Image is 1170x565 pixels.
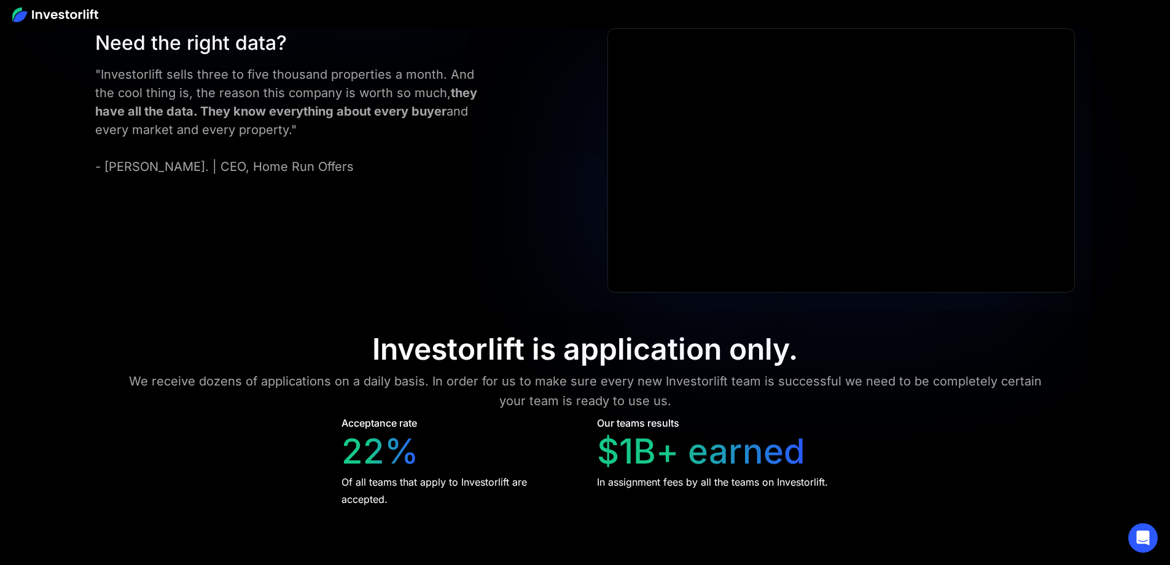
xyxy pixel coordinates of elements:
[95,85,477,119] strong: they have all the data. They know everything about every buyer
[597,473,828,491] div: In assignment fees by all the teams on Investorlift.
[597,416,679,430] div: Our teams results
[341,473,574,508] div: Of all teams that apply to Investorlift are accepted.
[341,416,417,430] div: Acceptance rate
[608,29,1074,292] iframe: Ryan Pineda | Testimonial
[95,65,496,176] div: "Investorlift sells three to five thousand properties a month. And the cool thing is, the reason ...
[372,331,798,367] div: Investorlift is application only.
[597,431,805,472] div: $1B+ earned
[117,371,1053,411] div: We receive dozens of applications on a daily basis. In order for us to make sure every new Invest...
[341,431,419,472] div: 22%
[1128,523,1158,553] div: Open Intercom Messenger
[95,28,496,58] div: Need the right data?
